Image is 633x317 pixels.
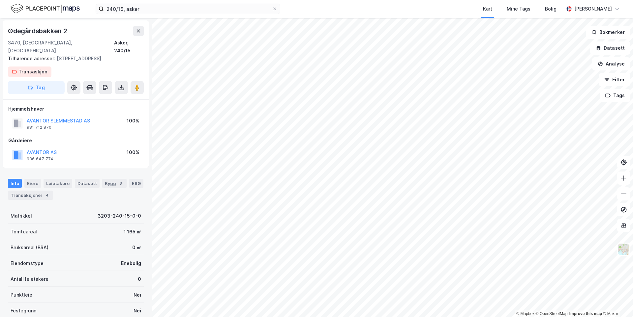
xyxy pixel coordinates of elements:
[44,179,72,188] div: Leietakere
[138,275,141,283] div: 0
[590,41,630,55] button: Datasett
[536,311,568,316] a: OpenStreetMap
[592,57,630,70] button: Analyse
[44,192,50,198] div: 4
[516,311,534,316] a: Mapbox
[8,137,143,145] div: Gårdeiere
[11,3,80,14] img: logo.f888ab2527a4732fd821a326f86c7f29.svg
[545,5,557,13] div: Bolig
[102,179,127,188] div: Bygg
[132,244,141,251] div: 0 ㎡
[98,212,141,220] div: 3203-240-15-0-0
[8,26,69,36] div: Ødegårdsbakken 2
[24,179,41,188] div: Eiere
[27,125,51,130] div: 981 712 870
[600,285,633,317] div: Kontrollprogram for chat
[600,285,633,317] iframe: Chat Widget
[618,243,630,255] img: Z
[11,244,48,251] div: Bruksareal (BRA)
[129,179,143,188] div: ESG
[507,5,530,13] div: Mine Tags
[586,26,630,39] button: Bokmerker
[8,105,143,113] div: Hjemmelshaver
[114,39,144,55] div: Asker, 240/15
[599,73,630,86] button: Filter
[8,55,138,63] div: [STREET_ADDRESS]
[11,228,37,236] div: Tomteareal
[569,311,602,316] a: Improve this map
[11,212,32,220] div: Matrikkel
[600,89,630,102] button: Tags
[8,179,22,188] div: Info
[483,5,492,13] div: Kart
[75,179,100,188] div: Datasett
[8,39,114,55] div: 3470, [GEOGRAPHIC_DATA], [GEOGRAPHIC_DATA]
[8,191,53,200] div: Transaksjoner
[11,275,48,283] div: Antall leietakere
[11,259,44,267] div: Eiendomstype
[8,81,65,94] button: Tag
[127,148,139,156] div: 100%
[18,68,47,76] div: Transaskjon
[117,180,124,187] div: 3
[134,291,141,299] div: Nei
[11,307,36,315] div: Festegrunn
[8,56,57,61] span: Tilhørende adresser:
[121,259,141,267] div: Enebolig
[574,5,612,13] div: [PERSON_NAME]
[27,156,53,162] div: 936 647 774
[104,4,272,14] input: Søk på adresse, matrikkel, gårdeiere, leietakere eller personer
[134,307,141,315] div: Nei
[124,228,141,236] div: 1 165 ㎡
[127,117,139,125] div: 100%
[11,291,32,299] div: Punktleie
